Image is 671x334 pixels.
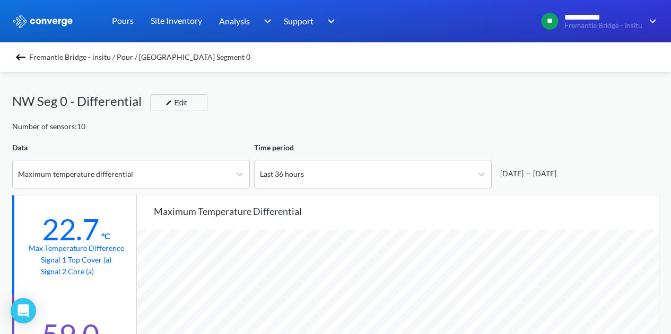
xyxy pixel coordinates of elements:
div: Number of sensors: 10 [12,121,85,132]
button: Edit [150,94,207,111]
span: Support [284,14,313,28]
img: backspace.svg [14,51,27,64]
div: Last 36 hours [260,168,304,180]
img: logo_ewhite.svg [12,14,74,28]
div: Time period [254,142,492,154]
span: Fremantle Bridge - insitu / Pour / [GEOGRAPHIC_DATA] Segment 0 [29,50,250,65]
div: Data [12,142,250,154]
img: downArrow.svg [321,15,338,28]
img: downArrow.svg [257,15,274,28]
div: NW Seg 0 - Differential [12,91,150,111]
div: Maximum temperature differential [154,204,659,219]
p: Signal 1 Top Cover (a) [41,254,111,266]
img: downArrow.svg [642,15,659,28]
span: Analysis [219,14,250,28]
img: edit-icon.svg [165,100,172,106]
div: Max temperature difference [29,242,124,254]
div: Open Intercom Messenger [11,298,36,323]
span: Fremantle Bridge - insitu [564,22,642,30]
div: 22.7 [42,211,99,247]
div: Edit [161,96,189,109]
div: Maximum temperature differential [18,168,133,180]
div: [DATE] — [DATE] [496,168,556,179]
p: Signal 2 Core (a) [41,266,111,277]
